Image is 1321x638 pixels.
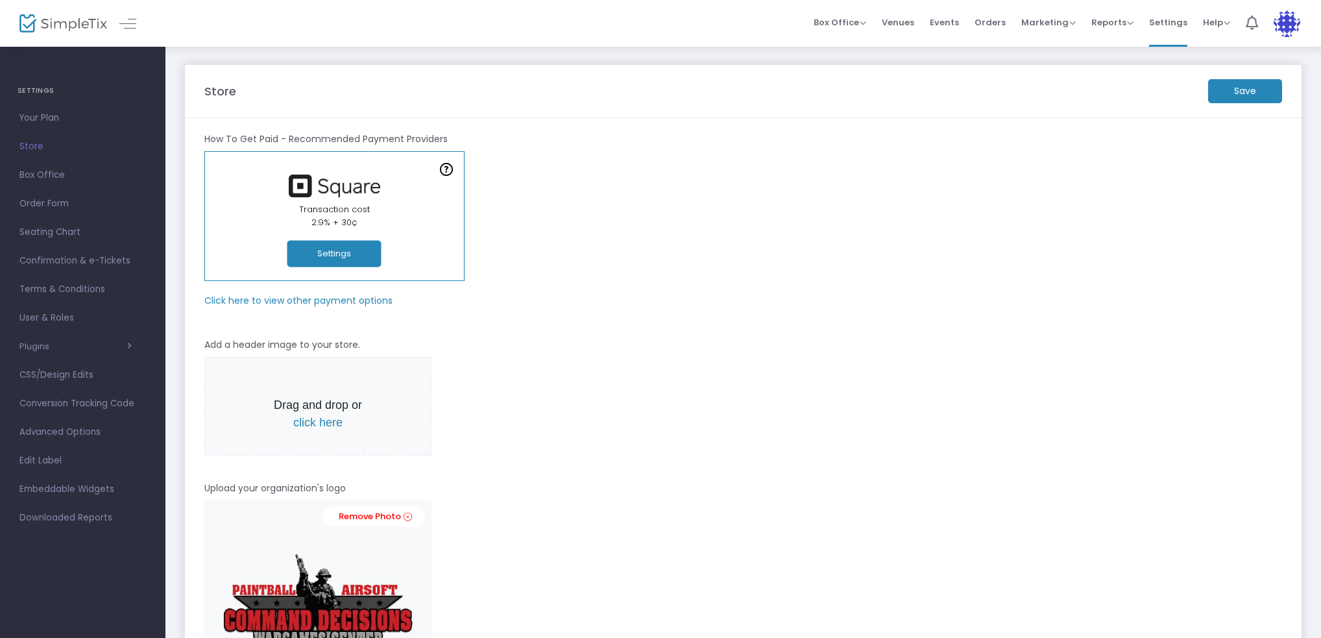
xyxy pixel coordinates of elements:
span: Settings [1149,6,1187,39]
span: Order Form [19,195,146,212]
m-panel-subtitle: Add a header image to your store. [204,338,360,352]
span: Confirmation & e-Tickets [19,252,146,269]
span: 2.9% + 30¢ [311,216,358,228]
span: Venues [882,6,914,39]
m-panel-subtitle: Click here to view other payment options [204,294,393,308]
img: question-mark [440,163,453,176]
span: Transaction cost [299,203,370,215]
span: Embeddable Widgets [19,481,146,498]
span: Store [19,138,146,155]
span: CSS/Design Edits [19,367,146,384]
button: Plugins [19,341,132,352]
span: Edit Label [19,452,146,469]
span: User & Roles [19,310,146,326]
span: Orders [975,6,1006,39]
span: Your Plan [19,110,146,127]
m-panel-subtitle: Upload your organization's logo [204,482,346,495]
m-panel-subtitle: How To Get Paid - Recommended Payment Providers [204,132,448,146]
button: Settings [287,241,382,267]
a: Remove Photo [323,507,425,527]
span: Advanced Options [19,424,146,441]
img: square.png [282,175,386,197]
span: Terms & Conditions [19,281,146,298]
m-panel-title: Store [204,82,236,100]
h4: SETTINGS [18,78,148,104]
span: Events [930,6,959,39]
span: Box Office [814,16,866,29]
span: click here [293,416,343,429]
span: Help [1203,16,1230,29]
span: Reports [1091,16,1133,29]
span: Box Office [19,167,146,184]
span: Downloaded Reports [19,509,146,526]
span: Seating Chart [19,224,146,241]
span: Conversion Tracking Code [19,395,146,412]
m-button: Save [1208,79,1282,103]
span: Marketing [1021,16,1076,29]
p: Drag and drop or [264,397,372,432]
